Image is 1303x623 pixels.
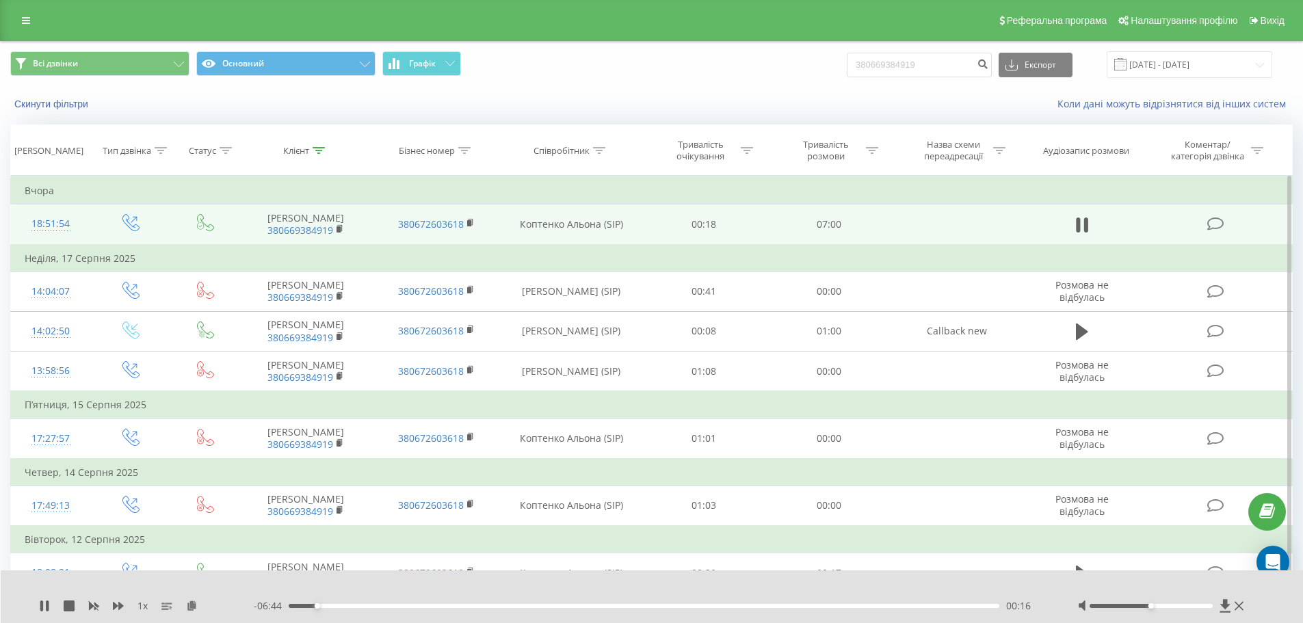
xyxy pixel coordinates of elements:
[267,224,333,237] a: 380669384919
[398,364,464,377] a: 380672603618
[767,553,892,594] td: 09:17
[398,284,464,297] a: 380672603618
[767,419,892,459] td: 00:00
[501,311,642,351] td: [PERSON_NAME] (SIP)
[501,352,642,392] td: [PERSON_NAME] (SIP)
[917,139,990,162] div: Назва схеми переадресації
[534,145,590,157] div: Співробітник
[1055,358,1109,384] span: Розмова не відбулась
[1057,97,1293,110] a: Коли дані можуть відрізнятися вiд інших систем
[267,331,333,344] a: 380669384919
[398,499,464,512] a: 380672603618
[25,425,77,452] div: 17:27:57
[241,419,371,459] td: [PERSON_NAME]
[642,204,767,245] td: 00:18
[267,371,333,384] a: 380669384919
[642,419,767,459] td: 01:01
[642,486,767,526] td: 01:03
[767,204,892,245] td: 07:00
[196,51,376,76] button: Основний
[501,486,642,526] td: Коптенко Альона (SIP)
[767,271,892,311] td: 00:00
[1261,15,1285,26] span: Вихід
[767,486,892,526] td: 00:00
[11,177,1293,204] td: Вчора
[25,492,77,519] div: 17:49:13
[241,271,371,311] td: [PERSON_NAME]
[11,245,1293,272] td: Неділя, 17 Серпня 2025
[10,98,95,110] button: Скинути фільтри
[398,217,464,230] a: 380672603618
[642,553,767,594] td: 00:20
[398,324,464,337] a: 380672603618
[642,271,767,311] td: 00:41
[11,459,1293,486] td: Четвер, 14 Серпня 2025
[137,599,148,613] span: 1 x
[1131,15,1237,26] span: Налаштування профілю
[767,352,892,392] td: 00:00
[267,505,333,518] a: 380669384919
[1168,139,1248,162] div: Коментар/категорія дзвінка
[25,278,77,305] div: 14:04:07
[1007,15,1107,26] span: Реферальна програма
[501,553,642,594] td: Коптенко Альона (SIP)
[767,311,892,351] td: 01:00
[642,311,767,351] td: 00:08
[14,145,83,157] div: [PERSON_NAME]
[10,51,189,76] button: Всі дзвінки
[33,58,78,69] span: Всі дзвінки
[999,53,1072,77] button: Експорт
[283,145,309,157] div: Клієнт
[103,145,151,157] div: Тип дзвінка
[1043,145,1129,157] div: Аудіозапис розмови
[314,603,319,609] div: Accessibility label
[409,59,436,68] span: Графік
[11,391,1293,419] td: П’ятниця, 15 Серпня 2025
[25,358,77,384] div: 13:58:56
[1256,546,1289,579] div: Open Intercom Messenger
[1006,599,1031,613] span: 00:16
[241,486,371,526] td: [PERSON_NAME]
[1148,603,1154,609] div: Accessibility label
[1055,278,1109,304] span: Розмова не відбулась
[398,432,464,445] a: 380672603618
[382,51,461,76] button: Графік
[11,526,1293,553] td: Вівторок, 12 Серпня 2025
[241,204,371,245] td: [PERSON_NAME]
[267,291,333,304] a: 380669384919
[501,204,642,245] td: Коптенко Альона (SIP)
[241,311,371,351] td: [PERSON_NAME]
[25,559,77,586] div: 18:08:21
[642,352,767,392] td: 01:08
[891,311,1021,351] td: Callback new
[501,271,642,311] td: [PERSON_NAME] (SIP)
[241,553,371,594] td: [PERSON_NAME]
[254,599,289,613] span: - 06:44
[398,566,464,579] a: 380672603618
[789,139,863,162] div: Тривалість розмови
[1055,425,1109,451] span: Розмова не відбулась
[1055,492,1109,518] span: Розмова не відбулась
[267,438,333,451] a: 380669384919
[189,145,216,157] div: Статус
[664,139,737,162] div: Тривалість очікування
[501,419,642,459] td: Коптенко Альона (SIP)
[25,318,77,345] div: 14:02:50
[25,211,77,237] div: 18:51:54
[241,352,371,392] td: [PERSON_NAME]
[847,53,992,77] input: Пошук за номером
[399,145,455,157] div: Бізнес номер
